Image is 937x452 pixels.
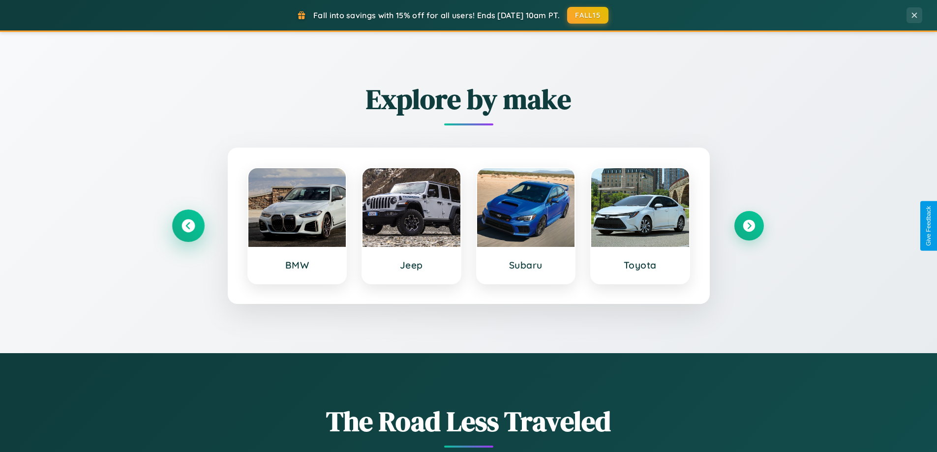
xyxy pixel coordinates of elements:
[174,402,764,440] h1: The Road Less Traveled
[258,259,336,271] h3: BMW
[174,80,764,118] h2: Explore by make
[313,10,560,20] span: Fall into savings with 15% off for all users! Ends [DATE] 10am PT.
[925,206,932,246] div: Give Feedback
[601,259,679,271] h3: Toyota
[487,259,565,271] h3: Subaru
[372,259,451,271] h3: Jeep
[567,7,608,24] button: FALL15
